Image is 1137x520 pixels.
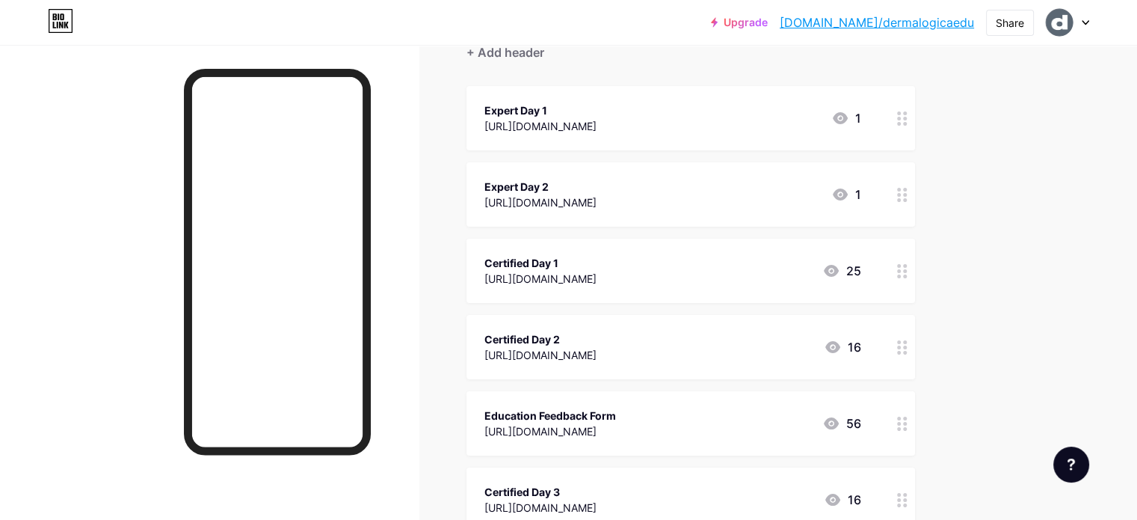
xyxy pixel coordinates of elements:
div: [URL][DOMAIN_NAME] [484,118,597,134]
div: 16 [824,491,861,509]
a: Upgrade [711,16,768,28]
div: 1 [831,109,861,127]
div: 16 [824,338,861,356]
div: [URL][DOMAIN_NAME] [484,500,597,516]
div: [URL][DOMAIN_NAME] [484,195,597,210]
img: dermalogicaedu [1045,8,1073,37]
div: Expert Day 2 [484,179,597,195]
div: Share [996,15,1024,31]
div: [URL][DOMAIN_NAME] [484,271,597,287]
div: Certified Day 3 [484,484,597,500]
div: [URL][DOMAIN_NAME] [484,347,597,363]
div: [URL][DOMAIN_NAME] [484,423,616,439]
div: Education Feedback Form [484,408,616,423]
div: 1 [831,186,861,204]
div: 25 [822,262,861,280]
div: Expert Day 1 [484,103,597,118]
div: + Add header [466,43,544,61]
div: 56 [822,415,861,432]
a: [DOMAIN_NAME]/dermalogicaedu [780,13,974,31]
div: Certified Day 1 [484,255,597,271]
div: Certified Day 2 [484,331,597,347]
